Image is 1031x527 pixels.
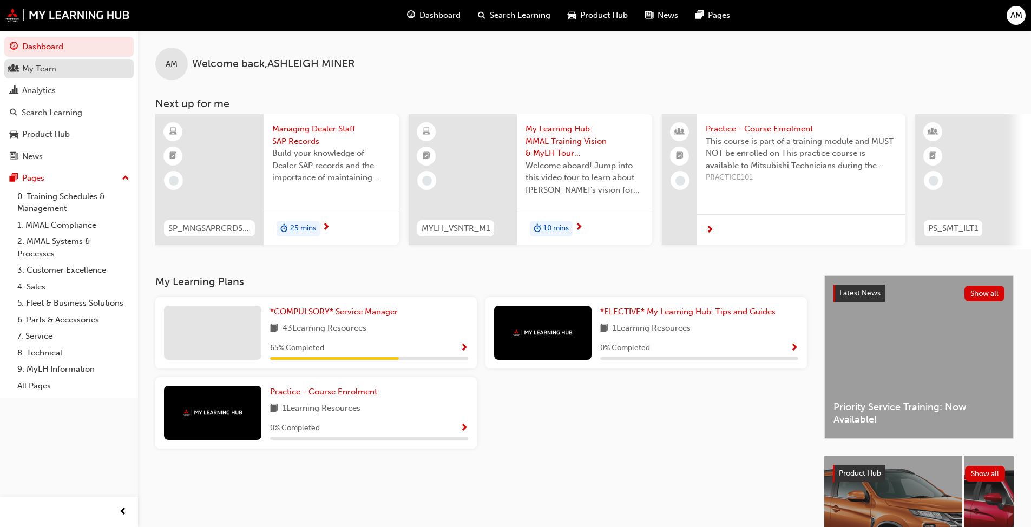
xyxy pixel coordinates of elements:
span: *ELECTIVE* My Learning Hub: Tips and Guides [600,307,776,317]
span: 1 Learning Resources [613,322,691,335]
img: mmal [5,8,130,22]
span: Product Hub [839,469,881,478]
span: pages-icon [695,9,704,22]
span: SP_MNGSAPRCRDS_M1 [168,222,251,235]
span: booktick-icon [423,149,430,163]
span: Search Learning [490,9,550,22]
img: mmal [183,409,242,416]
span: booktick-icon [929,149,937,163]
a: 8. Technical [13,345,134,361]
span: learningRecordVerb_NONE-icon [929,176,938,186]
button: Show Progress [790,341,798,355]
button: Pages [4,168,134,188]
a: 7. Service [13,328,134,345]
div: Analytics [22,84,56,97]
span: Build your knowledge of Dealer SAP records and the importance of maintaining your staff records i... [272,147,390,184]
span: car-icon [568,9,576,22]
a: All Pages [13,378,134,394]
span: learningRecordVerb_NONE-icon [675,176,685,186]
div: Search Learning [22,107,82,119]
span: 0 % Completed [270,422,320,434]
a: MYLH_VSNTR_M1My Learning Hub: MMAL Training Vision & MyLH Tour (Elective)Welcome aboard! Jump int... [409,114,652,245]
span: This course is part of a training module and MUST NOT be enrolled on This practice course is avai... [706,135,897,172]
div: Product Hub [22,128,70,141]
a: Dashboard [4,37,134,57]
span: Show Progress [460,424,468,433]
span: Show Progress [790,344,798,353]
span: Practice - Course Enrolment [270,387,377,397]
span: PS_SMT_ILT1 [928,222,978,235]
a: SP_MNGSAPRCRDS_M1Managing Dealer Staff SAP RecordsBuild your knowledge of Dealer SAP records and ... [155,114,399,245]
span: up-icon [122,172,129,186]
a: car-iconProduct Hub [559,4,636,27]
span: Latest News [839,288,881,298]
span: PRACTICE101 [706,172,897,184]
span: Welcome aboard! Jump into this video tour to learn about [PERSON_NAME]'s vision for your learning... [526,160,643,196]
a: *ELECTIVE* My Learning Hub: Tips and Guides [600,306,780,318]
span: Product Hub [580,9,628,22]
a: 4. Sales [13,279,134,295]
span: 0 % Completed [600,342,650,354]
span: 65 % Completed [270,342,324,354]
span: Managing Dealer Staff SAP Records [272,123,390,147]
a: 9. MyLH Information [13,361,134,378]
a: Latest NewsShow all [833,285,1004,302]
button: AM [1007,6,1026,25]
h3: My Learning Plans [155,275,807,288]
a: guage-iconDashboard [398,4,469,27]
span: Pages [708,9,730,22]
span: pages-icon [10,174,18,183]
span: 43 Learning Resources [283,322,366,335]
span: Show Progress [460,344,468,353]
span: search-icon [10,108,17,118]
span: chart-icon [10,86,18,96]
button: Show Progress [460,341,468,355]
span: My Learning Hub: MMAL Training Vision & MyLH Tour (Elective) [526,123,643,160]
span: people-icon [676,125,684,139]
span: news-icon [645,9,653,22]
span: AM [166,58,178,70]
button: Show all [965,466,1006,482]
span: people-icon [10,64,18,74]
span: Welcome back , ASHLEIGH MINER [192,58,355,70]
span: learningRecordVerb_NONE-icon [169,176,179,186]
span: duration-icon [534,222,541,236]
a: My Team [4,59,134,79]
div: Pages [22,172,44,185]
span: Practice - Course Enrolment [706,123,897,135]
span: news-icon [10,152,18,162]
a: News [4,147,134,167]
a: 0. Training Schedules & Management [13,188,134,217]
a: Practice - Course Enrolment [270,386,382,398]
span: book-icon [270,402,278,416]
span: booktick-icon [169,149,177,163]
a: 2. MMAL Systems & Processes [13,233,134,262]
button: DashboardMy TeamAnalyticsSearch LearningProduct HubNews [4,35,134,168]
a: 3. Customer Excellence [13,262,134,279]
div: My Team [22,63,56,75]
button: Show Progress [460,421,468,435]
span: next-icon [575,223,583,233]
span: duration-icon [280,222,288,236]
span: car-icon [10,130,18,140]
span: 10 mins [543,222,569,235]
span: book-icon [270,322,278,335]
a: Product HubShow all [833,465,1005,482]
span: AM [1010,9,1022,22]
span: 25 mins [290,222,316,235]
span: MYLH_VSNTR_M1 [422,222,490,235]
img: mmal [513,329,573,336]
button: Show all [964,286,1005,301]
span: next-icon [706,226,714,235]
a: Analytics [4,81,134,101]
span: Priority Service Training: Now Available! [833,401,1004,425]
span: News [658,9,678,22]
span: search-icon [478,9,485,22]
span: *COMPULSORY* Service Manager [270,307,398,317]
a: news-iconNews [636,4,687,27]
span: learningRecordVerb_NONE-icon [422,176,432,186]
a: *COMPULSORY* Service Manager [270,306,402,318]
span: next-icon [322,223,330,233]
